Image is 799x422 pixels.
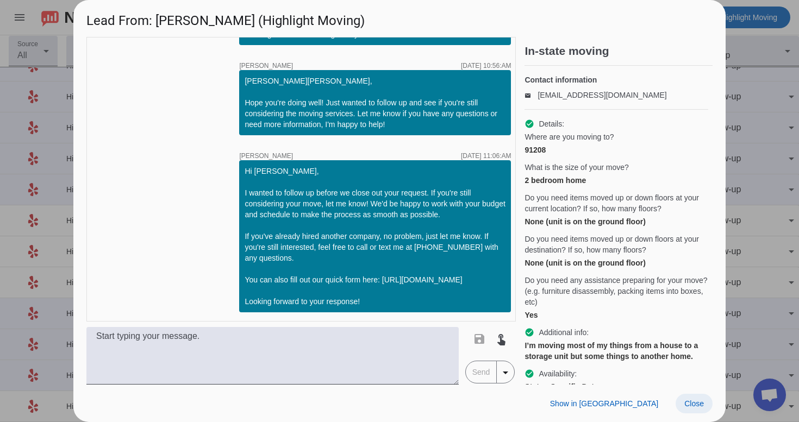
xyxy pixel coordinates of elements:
[525,257,708,268] div: None (unit is on the ground floor)
[245,166,505,307] div: Hi [PERSON_NAME], I wanted to follow up before we close out your request. If you're still conside...
[525,74,708,85] h4: Contact information
[525,46,713,56] h2: In-state moving
[684,399,704,408] span: Close
[676,394,713,413] button: Close
[539,118,564,129] span: Details:
[525,310,708,320] div: Yes
[239,153,293,159] span: [PERSON_NAME]
[539,327,589,338] span: Additional info:
[499,366,512,379] mat-icon: arrow_drop_down
[539,368,577,379] span: Availability:
[525,382,550,391] strong: Status:
[525,92,538,98] mat-icon: email
[239,62,293,69] span: [PERSON_NAME]
[525,275,708,307] span: Do you need any assistance preparing for your move? (e.g. furniture disassembly, packing items in...
[550,399,658,408] span: Show in [GEOGRAPHIC_DATA]
[525,234,708,255] span: Do you need items moved up or down floors at your destination? If so, how many floors?
[245,75,505,130] div: [PERSON_NAME][PERSON_NAME], Hope you're doing well! Just wanted to follow up and see if you're st...
[525,162,628,173] span: What is the size of your move?
[525,144,708,155] div: 91208
[525,131,614,142] span: Where are you moving to?
[495,332,508,345] mat-icon: touch_app
[538,91,666,99] a: [EMAIL_ADDRESS][DOMAIN_NAME]
[525,340,708,362] div: I’m moving most of my things from a house to a storage unit but some things to another home.
[541,394,667,413] button: Show in [GEOGRAPHIC_DATA]
[525,216,708,227] div: None (unit is on the ground floor)
[461,62,511,69] div: [DATE] 10:56:AM
[525,175,708,186] div: 2 bedroom home
[525,369,534,379] mat-icon: check_circle
[461,153,511,159] div: [DATE] 11:06:AM
[525,119,534,129] mat-icon: check_circle
[525,327,534,337] mat-icon: check_circle
[525,192,708,214] span: Do you need items moved up or down floors at your current location? If so, how many floors?
[525,381,708,392] div: Specific Dates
